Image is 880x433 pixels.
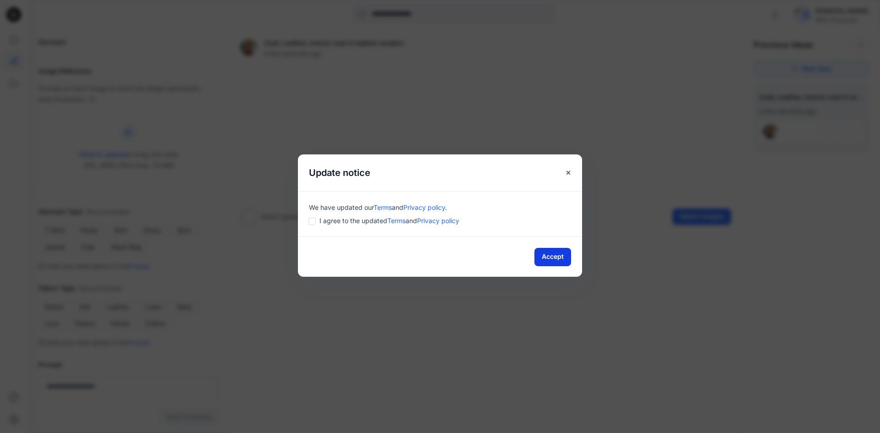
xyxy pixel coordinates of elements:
a: Privacy policy [417,217,459,225]
span: and [406,217,417,225]
a: Terms [374,203,392,211]
div: We have updated our . [309,203,571,212]
a: Terms [387,217,406,225]
span: I agree to the updated [319,216,459,225]
span: and [392,203,403,211]
button: Accept [534,248,571,266]
button: Close [560,164,577,181]
a: Privacy policy [403,203,445,211]
h5: Update notice [298,154,381,191]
